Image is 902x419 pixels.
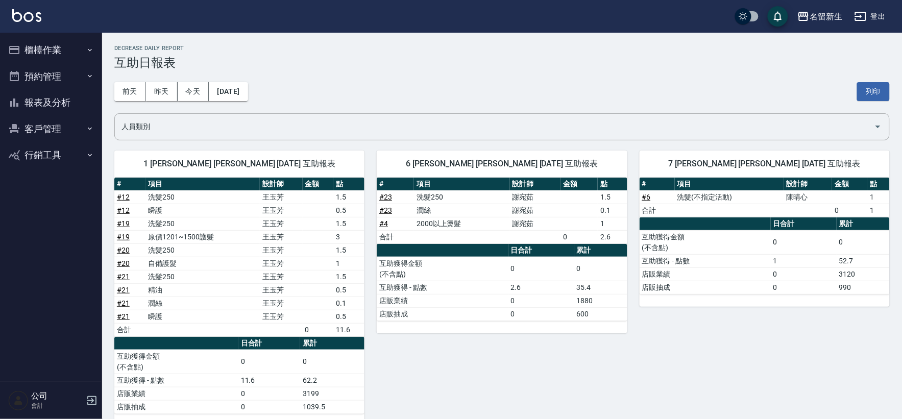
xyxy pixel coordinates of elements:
[867,190,890,204] td: 1
[117,259,130,267] a: #20
[510,190,561,204] td: 謝宛茹
[850,7,890,26] button: 登出
[4,116,98,142] button: 客戶管理
[114,56,890,70] h3: 互助日報表
[574,294,627,307] td: 1880
[333,230,364,243] td: 3
[178,82,209,101] button: 今天
[260,190,302,204] td: 王玉芳
[260,270,302,283] td: 王玉芳
[114,82,146,101] button: 前天
[377,294,508,307] td: 店販業績
[379,219,388,228] a: #4
[640,178,890,217] table: a dense table
[508,244,574,257] th: 日合計
[870,118,886,135] button: Open
[837,281,890,294] td: 990
[260,178,302,191] th: 設計師
[260,310,302,323] td: 王玉芳
[771,217,837,231] th: 日合計
[260,217,302,230] td: 王玉芳
[238,374,301,387] td: 11.6
[260,257,302,270] td: 王玉芳
[771,254,837,267] td: 1
[389,159,615,169] span: 6 [PERSON_NAME] [PERSON_NAME] [DATE] 互助報表
[414,204,510,217] td: 潤絲
[377,230,414,243] td: 合計
[117,299,130,307] a: #21
[12,9,41,22] img: Logo
[333,257,364,270] td: 1
[640,254,771,267] td: 互助獲得 - 點數
[238,387,301,400] td: 0
[145,190,260,204] td: 洗髮250
[642,193,651,201] a: #6
[260,204,302,217] td: 王玉芳
[145,204,260,217] td: 瞬護
[574,244,627,257] th: 累計
[867,204,890,217] td: 1
[238,350,301,374] td: 0
[300,387,364,400] td: 3199
[114,323,145,336] td: 合計
[303,323,334,336] td: 0
[793,6,846,27] button: 名留新生
[260,243,302,257] td: 王玉芳
[127,159,352,169] span: 1 [PERSON_NAME] [PERSON_NAME] [DATE] 互助報表
[4,37,98,63] button: 櫃檯作業
[857,82,890,101] button: 列印
[117,193,130,201] a: #12
[145,310,260,323] td: 瞬護
[333,204,364,217] td: 0.5
[333,178,364,191] th: 點
[771,267,837,281] td: 0
[119,118,870,136] input: 人員名稱
[117,206,130,214] a: #12
[377,178,414,191] th: #
[114,400,238,413] td: 店販抽成
[837,217,890,231] th: 累計
[303,178,334,191] th: 金額
[114,178,145,191] th: #
[377,281,508,294] td: 互助獲得 - 點數
[333,190,364,204] td: 1.5
[379,206,392,214] a: #23
[114,337,364,414] table: a dense table
[510,178,561,191] th: 設計師
[377,178,627,244] table: a dense table
[652,159,877,169] span: 7 [PERSON_NAME] [PERSON_NAME] [DATE] 互助報表
[333,283,364,297] td: 0.5
[768,6,788,27] button: save
[114,350,238,374] td: 互助獲得金額 (不含點)
[117,312,130,321] a: #21
[810,10,842,23] div: 名留新生
[574,281,627,294] td: 35.4
[598,204,627,217] td: 0.1
[145,178,260,191] th: 項目
[145,217,260,230] td: 洗髮250
[377,257,508,281] td: 互助獲得金額 (不含點)
[508,294,574,307] td: 0
[114,387,238,400] td: 店販業績
[640,267,771,281] td: 店販業績
[300,350,364,374] td: 0
[145,230,260,243] td: 原價1201~1500護髮
[837,267,890,281] td: 3120
[377,307,508,321] td: 店販抽成
[145,283,260,297] td: 精油
[414,178,510,191] th: 項目
[333,270,364,283] td: 1.5
[640,217,890,294] table: a dense table
[4,89,98,116] button: 報表及分析
[640,281,771,294] td: 店販抽成
[145,270,260,283] td: 洗髮250
[598,178,627,191] th: 點
[333,243,364,257] td: 1.5
[145,257,260,270] td: 自備護髮
[784,190,832,204] td: 陳晴心
[209,82,248,101] button: [DATE]
[771,281,837,294] td: 0
[260,283,302,297] td: 王玉芳
[300,337,364,350] th: 累計
[117,219,130,228] a: #19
